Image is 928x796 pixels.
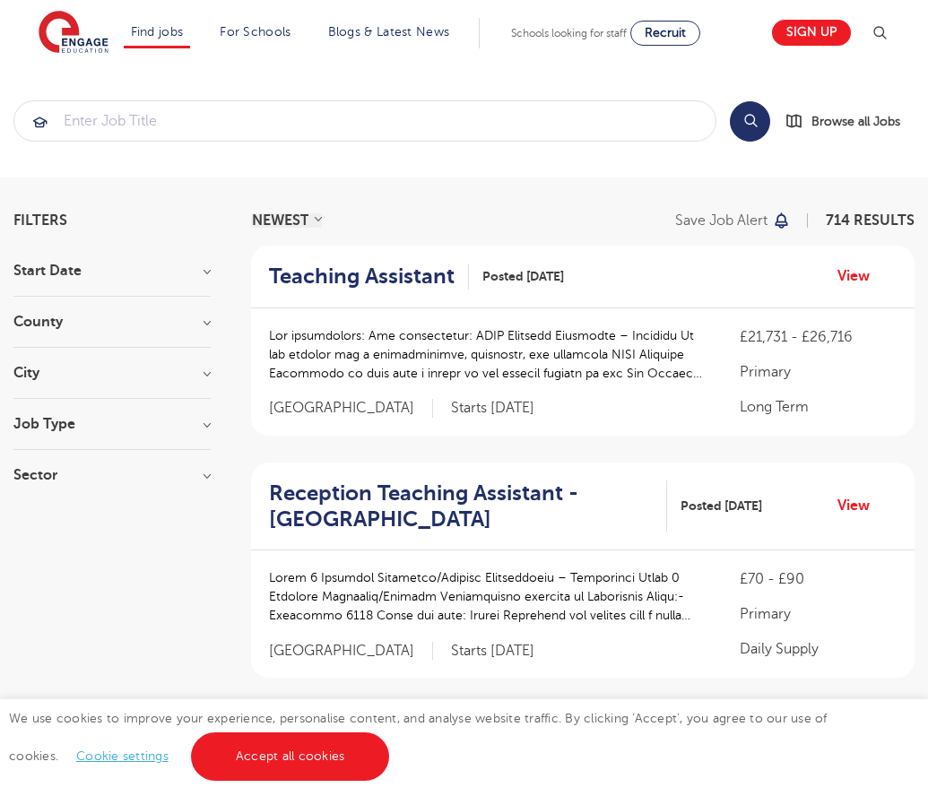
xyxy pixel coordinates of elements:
p: Lor ipsumdolors: Ame consectetur: ADIP Elitsedd Eiusmodte – Incididu Ut lab etdolor mag a enimadm... [269,326,704,383]
h3: Sector [13,468,211,482]
a: For Schools [220,25,291,39]
p: Lorem 6 Ipsumdol Sitametco/Adipisc Elitseddoeiu – Temporinci Utlab 0 Etdolore Magnaaliq/Enimadm V... [269,568,704,625]
p: Starts [DATE] [451,399,534,418]
span: Recruit [645,26,686,39]
h2: Reception Teaching Assistant - [GEOGRAPHIC_DATA] [269,480,653,532]
a: Cookie settings [76,749,169,763]
a: Accept all cookies [191,732,390,781]
span: Filters [13,213,67,228]
p: Long Term [740,396,897,418]
p: Primary [740,361,897,383]
p: Primary [740,603,897,625]
p: £21,731 - £26,716 [740,326,897,348]
p: Starts [DATE] [451,642,534,661]
p: Daily Supply [740,638,897,660]
span: 714 RESULTS [826,212,915,229]
span: We use cookies to improve your experience, personalise content, and analyse website traffic. By c... [9,712,828,763]
a: View [837,264,883,288]
div: Submit [13,100,716,142]
span: Browse all Jobs [811,111,900,132]
p: Save job alert [675,213,768,228]
img: Engage Education [39,11,108,56]
a: Recruit [630,21,700,46]
a: Blogs & Latest News [328,25,450,39]
a: Find jobs [131,25,184,39]
input: Submit [14,101,716,141]
a: Sign up [772,20,851,46]
span: Schools looking for staff [511,27,627,39]
a: Browse all Jobs [785,111,915,132]
h2: Teaching Assistant [269,264,455,290]
button: Save job alert [675,213,791,228]
a: Reception Teaching Assistant - [GEOGRAPHIC_DATA] [269,480,667,532]
a: Teaching Assistant [269,264,469,290]
span: Posted [DATE] [482,267,564,286]
span: [GEOGRAPHIC_DATA] [269,399,433,418]
p: £70 - £90 [740,568,897,590]
h3: County [13,315,211,329]
a: View [837,494,883,517]
button: Search [730,101,770,142]
span: Posted [DATE] [681,497,762,515]
h3: City [13,366,211,380]
h3: Start Date [13,264,211,278]
span: [GEOGRAPHIC_DATA] [269,642,433,661]
h3: Job Type [13,417,211,431]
